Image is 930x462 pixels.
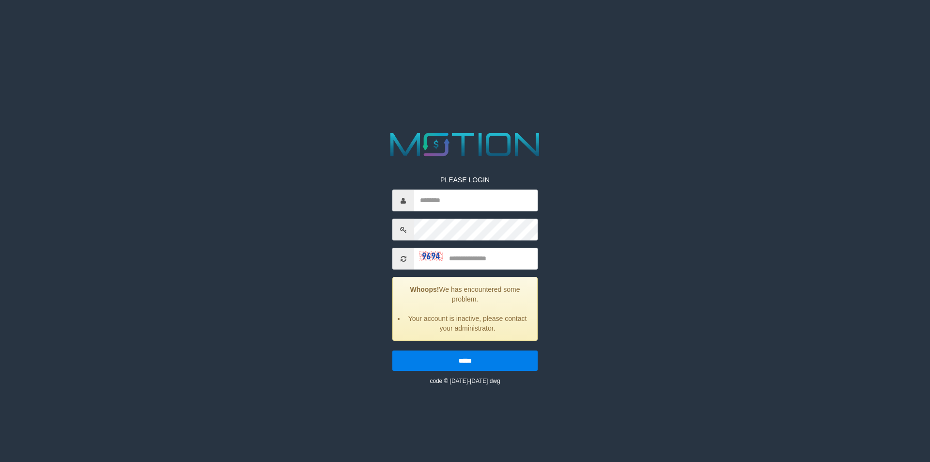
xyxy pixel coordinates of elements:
div: We has encountered some problem. [392,277,538,341]
img: captcha [419,251,443,261]
li: Your account is inactive, please contact your administrator. [405,314,530,333]
p: PLEASE LOGIN [392,175,538,185]
img: MOTION_logo.png [384,128,546,160]
strong: Whoops! [410,286,439,293]
small: code © [DATE]-[DATE] dwg [430,378,500,384]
